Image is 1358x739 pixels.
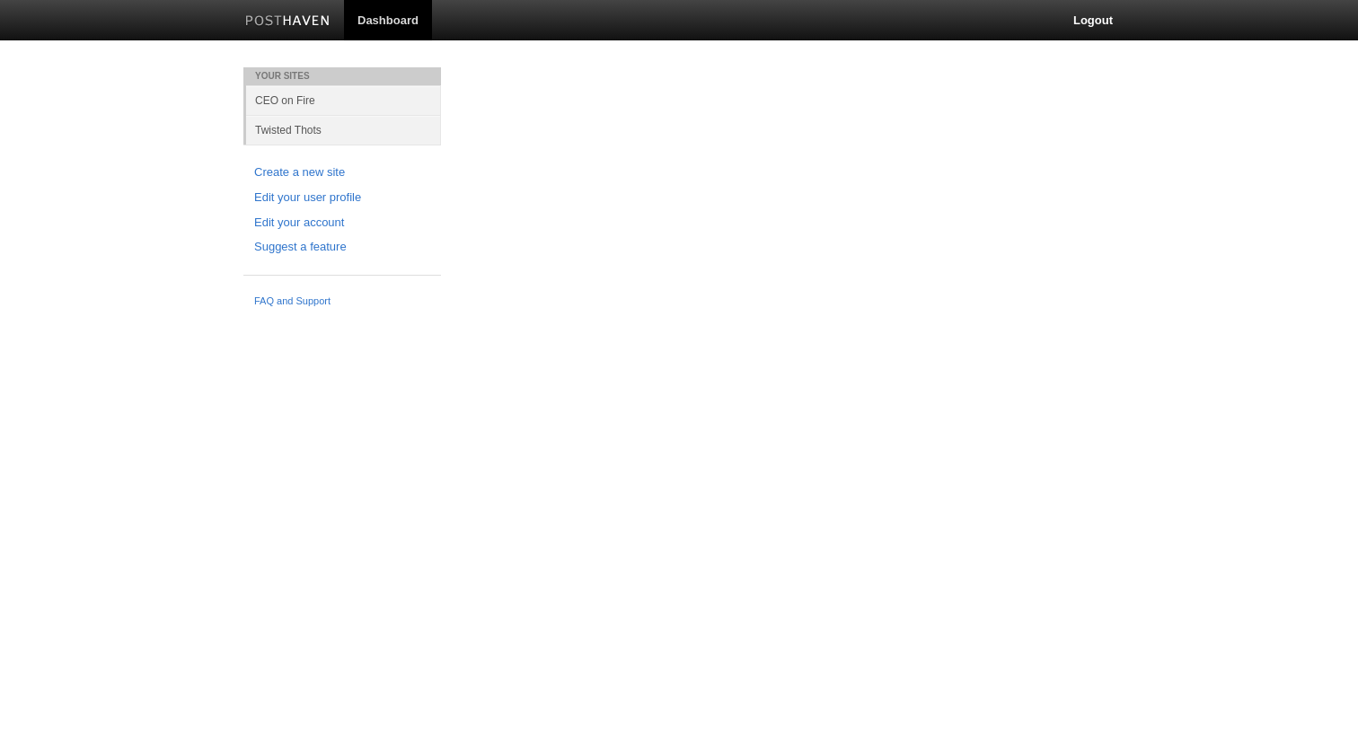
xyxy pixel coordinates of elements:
[254,163,430,182] a: Create a new site
[246,115,441,145] a: Twisted Thots
[246,85,441,115] a: CEO on Fire
[254,189,430,207] a: Edit your user profile
[245,15,331,29] img: Posthaven-bar
[254,294,430,310] a: FAQ and Support
[243,67,441,85] li: Your Sites
[254,238,430,257] a: Suggest a feature
[254,214,430,233] a: Edit your account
